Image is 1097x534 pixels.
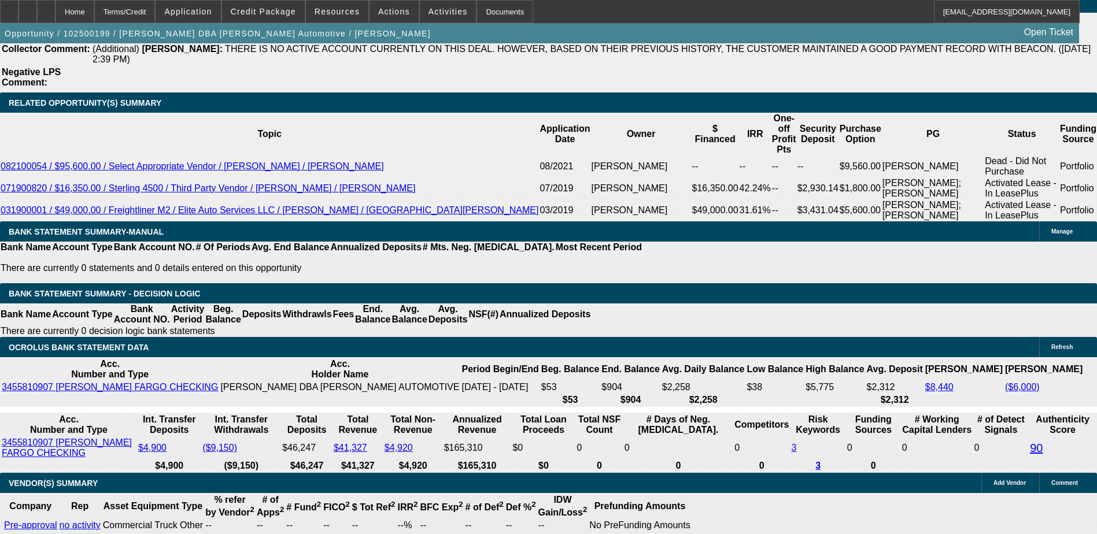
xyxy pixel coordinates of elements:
[1004,358,1083,380] th: [PERSON_NAME]
[594,501,686,511] b: Prefunding Amounts
[444,414,511,436] th: Annualized Revenue
[902,414,973,436] th: # Working Capital Lenders
[220,381,460,393] td: [PERSON_NAME] DBA [PERSON_NAME] AUTOMOTIVE
[205,495,254,517] b: % refer by Vendor
[882,113,984,155] th: PG
[51,242,113,253] th: Account Type
[624,414,733,436] th: # Days of Neg. [MEDICAL_DATA].
[205,303,241,325] th: Beg. Balance
[468,303,499,325] th: NSF(#)
[882,199,984,221] td: [PERSON_NAME]; [PERSON_NAME]
[539,177,590,199] td: 07/2019
[531,500,535,509] sup: 2
[397,520,419,531] td: --%
[739,155,771,177] td: --
[847,460,900,472] th: 0
[385,443,413,453] a: $4,920
[984,199,1059,221] td: Activated Lease - In LeasePlus
[692,177,739,199] td: $16,350.00
[5,29,431,38] span: Opportunity / 102500199 / [PERSON_NAME] DBA [PERSON_NAME] Automotive / [PERSON_NAME]
[541,381,600,393] td: $53
[9,289,201,298] span: Bank Statement Summary - Decision Logic
[866,358,924,380] th: Avg. Deposit
[444,460,511,472] th: $165,310
[1,183,415,193] a: 071900820 / $16,350.00 / Sterling 4500 / Third Party Vendor / [PERSON_NAME] / [PERSON_NAME]
[104,501,202,511] b: Asset Equipment Type
[1,205,538,215] a: 031900001 / $49,000.00 / Freightliner M2 / Elite Auto Services LLC / [PERSON_NAME] / [GEOGRAPHIC_...
[925,382,954,392] a: $8,440
[512,414,575,436] th: Total Loan Proceeds
[1005,382,1040,392] a: ($6,000)
[902,443,907,453] span: 0
[771,177,797,199] td: --
[461,381,540,393] td: [DATE] - [DATE]
[354,303,391,325] th: End. Balance
[589,520,690,531] div: No PreFunding Amounts
[739,177,771,199] td: 42.24%
[839,155,882,177] td: $9,560.00
[797,155,839,177] td: --
[282,460,332,472] th: $46,247
[1,414,136,436] th: Acc. Number and Type
[624,460,733,472] th: 0
[202,460,280,472] th: ($9,150)
[384,460,442,472] th: $4,920
[9,98,161,107] span: RELATED OPPORTUNITY(S) SUMMARY
[512,437,575,459] td: $0
[539,155,590,177] td: 08/2021
[624,437,733,459] td: 0
[1051,480,1078,486] span: Comment
[231,7,296,16] span: Credit Package
[734,414,789,436] th: Competitors
[771,113,797,155] th: One-off Profit Pts
[512,460,575,472] th: $0
[601,381,660,393] td: $904
[791,414,845,436] th: Risk Keywords
[113,242,195,253] th: Bank Account NO.
[1,358,219,380] th: Acc. Number and Type
[791,443,796,453] a: 3
[839,199,882,221] td: $5,600.00
[429,7,468,16] span: Activities
[251,242,330,253] th: Avg. End Balance
[138,443,167,453] a: $4,900
[576,414,622,436] th: Sum of the Total NSF Count and Total Overdraft Fee Count from Ocrolus
[9,479,98,488] span: VENDOR(S) SUMMARY
[220,358,460,380] th: Acc. Holder Name
[1030,442,1043,454] a: 90
[352,520,396,531] td: --
[156,1,220,23] button: Application
[256,520,285,531] td: --
[420,520,464,531] td: --
[734,460,789,472] th: 0
[797,113,839,155] th: Security Deposit
[352,502,396,512] b: $ Tot Ref
[984,155,1059,177] td: Dead - Did Not Purchase
[333,303,354,325] th: Fees
[465,520,504,531] td: --
[444,443,511,453] div: $165,310
[591,199,692,221] td: [PERSON_NAME]
[506,502,536,512] b: Def %
[499,303,591,325] th: Annualized Deposits
[398,502,418,512] b: IRR
[286,502,321,512] b: # Fund
[4,520,57,530] a: Pre-approval
[222,1,305,23] button: Credit Package
[1,161,384,171] a: 082100054 / $95,600.00 / Select Appropriate Vendor / [PERSON_NAME] / [PERSON_NAME]
[202,414,280,436] th: Int. Transfer Withdrawals
[317,500,321,509] sup: 2
[461,358,540,380] th: Period Begin/End
[734,437,789,459] td: 0
[102,520,204,531] td: Commercial Truck Other
[391,303,427,325] th: Avg. Balance
[9,227,164,236] span: BANK STATEMENT SUMMARY-MANUAL
[882,155,984,177] td: [PERSON_NAME]
[345,500,349,509] sup: 2
[282,437,332,459] td: $46,247
[113,303,171,325] th: Bank Account NO.
[662,358,745,380] th: Avg. Daily Balance
[539,199,590,221] td: 03/2019
[2,437,132,458] a: 3455810907 [PERSON_NAME] FARGO CHECKING
[93,44,139,54] span: (Additional)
